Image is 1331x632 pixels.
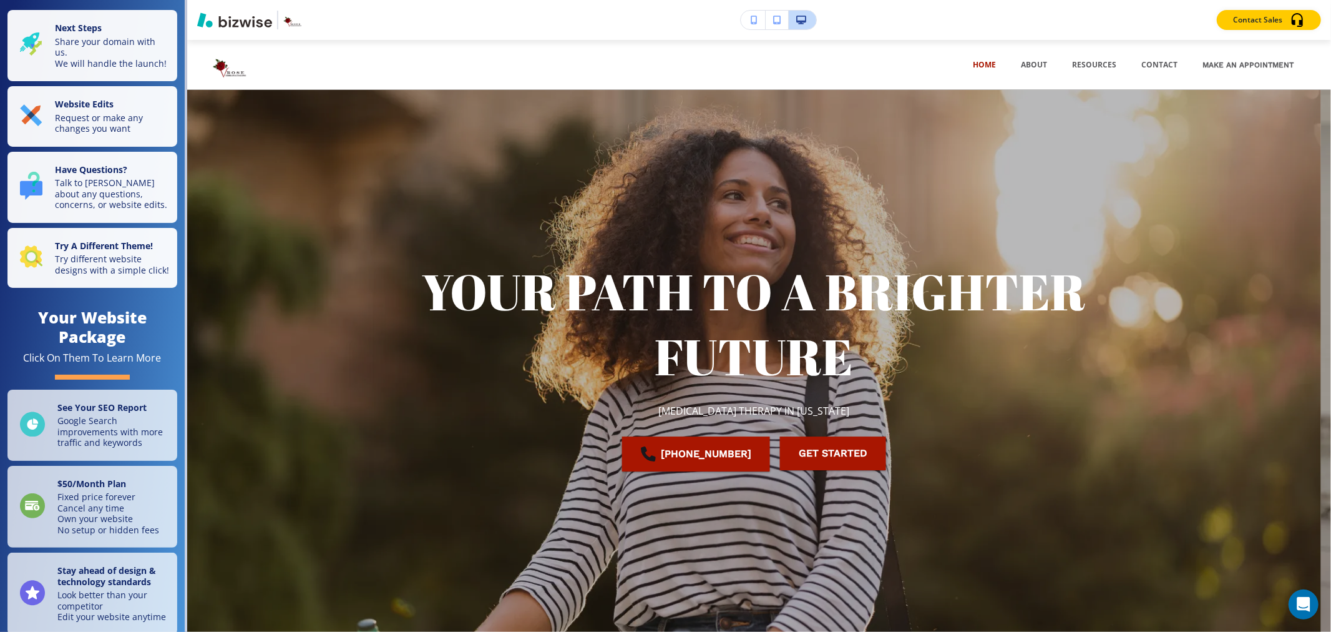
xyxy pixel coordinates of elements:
[57,491,159,535] p: Fixed price forever Cancel any time Own your website No setup or hidden fees
[973,59,996,71] p: HOME
[55,98,114,110] strong: Website Edits
[7,86,177,147] button: Website EditsRequest or make any changes you want
[283,10,303,30] img: Your Logo
[57,402,147,413] strong: See Your SEO Report
[1141,59,1177,71] p: CONTACT
[622,437,770,472] a: [PHONE_NUMBER]
[7,308,177,347] h4: Your Website Package
[55,36,170,69] p: Share your domain with us. We will handle the launch!
[7,466,177,548] a: $50/Month PlanFixed price foreverCancel any timeOwn your websiteNo setup or hidden fees
[659,403,850,420] p: [MEDICAL_DATA] THERAPY IN [US_STATE]
[1072,59,1116,71] p: RESOURCES
[55,240,153,252] strong: Try A Different Theme!
[1289,590,1319,620] div: Open Intercom Messenger
[7,390,177,461] a: See Your SEO ReportGoogle Search improvements with more traffic and keywords
[1217,10,1321,30] button: Contact Sales
[55,254,170,275] p: Try different website designs with a simple click!
[1233,14,1282,26] p: Contact Sales
[212,46,337,84] img: V Rose Counseling & Consulting Services LLC
[197,12,272,27] img: Bizwise Logo
[421,259,1087,388] h1: YOUR PATH TO A BRIGHTER FUTURE
[7,152,177,223] button: Have Questions?Talk to [PERSON_NAME] about any questions, concerns, or website edits.
[780,437,886,471] button: Get started
[57,565,156,588] strong: Stay ahead of design & technology standards
[57,590,170,623] p: Look better than your competitor Edit your website anytime
[7,228,177,289] button: Try A Different Theme!Try different website designs with a simple click!
[55,177,170,210] p: Talk to [PERSON_NAME] about any questions, concerns, or website edits.
[55,112,170,134] p: Request or make any changes you want
[1021,59,1047,71] p: ABOUT
[1202,46,1294,84] a: Make an Appointment
[57,415,170,448] p: Google Search improvements with more traffic and keywords
[55,164,127,175] strong: Have Questions?
[55,22,102,34] strong: Next Steps
[7,10,177,81] button: Next StepsShare your domain with us.We will handle the launch!
[57,478,126,490] strong: $ 50 /Month Plan
[24,352,162,365] div: Click On Them To Learn More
